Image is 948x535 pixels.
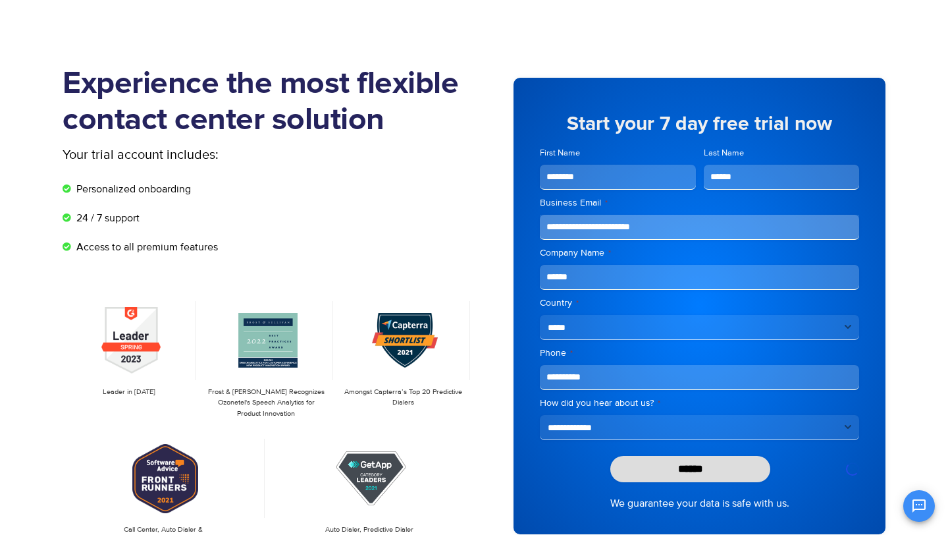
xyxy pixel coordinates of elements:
label: Business Email [540,196,859,210]
label: Last Name [704,147,860,159]
h5: Start your 7 day free trial now [540,114,859,134]
label: Country [540,296,859,310]
p: Frost & [PERSON_NAME] Recognizes Ozonetel's Speech Analytics for Product Innovation [206,387,326,420]
label: Phone [540,347,859,360]
p: Your trial account includes: [63,145,375,165]
label: First Name [540,147,696,159]
span: 24 / 7 support [73,210,140,226]
a: We guarantee your data is safe with us. [610,495,789,511]
span: Access to all premium features [73,239,218,255]
p: Amongst Capterra’s Top 20 Predictive Dialers [344,387,463,408]
span: Personalized onboarding [73,181,191,197]
p: Leader in [DATE] [69,387,189,398]
button: Open chat [903,490,935,522]
label: Company Name [540,246,859,260]
h1: Experience the most flexible contact center solution [63,66,474,138]
label: How did you hear about us? [540,397,859,410]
